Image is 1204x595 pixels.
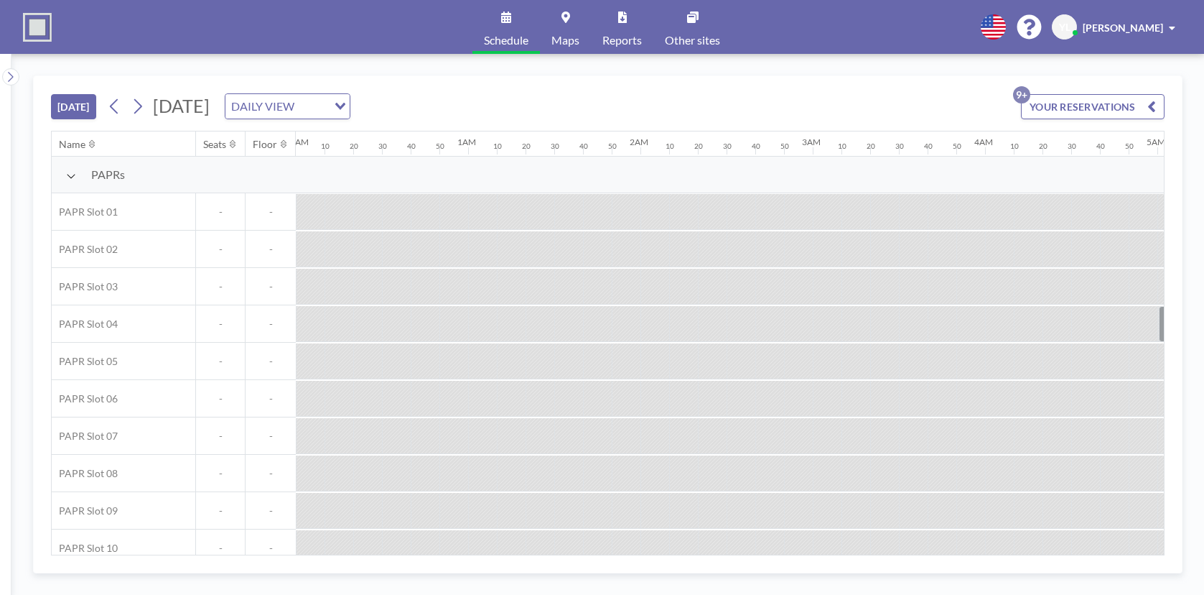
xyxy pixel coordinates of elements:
span: - [246,392,296,405]
span: PAPR Slot 01 [52,206,118,218]
div: 30 [378,142,387,151]
div: Name [59,138,85,151]
div: 10 [493,142,502,151]
div: 20 [350,142,358,151]
span: PAPR Slot 09 [52,504,118,517]
span: Maps [551,34,579,46]
div: 12AM [285,137,309,147]
div: 50 [436,142,444,151]
span: - [196,243,245,256]
div: 4AM [974,137,993,147]
div: 10 [321,142,330,151]
p: 9+ [1013,86,1030,103]
div: 50 [1125,142,1134,151]
div: 20 [867,142,875,151]
span: - [246,318,296,331]
span: - [196,542,245,555]
div: 40 [1096,142,1105,151]
div: 10 [666,142,674,151]
span: Reports [602,34,642,46]
span: [PERSON_NAME] [1083,22,1163,34]
span: PAPR Slot 10 [52,542,118,555]
span: - [196,392,245,405]
span: - [196,280,245,293]
span: - [246,504,296,517]
span: Other sites [665,34,720,46]
div: Search for option [225,94,350,119]
span: - [196,206,245,218]
span: - [196,318,245,331]
span: - [196,430,245,443]
span: PAPR Slot 03 [52,280,118,293]
span: PAPR Slot 05 [52,355,118,368]
div: 1AM [457,137,476,147]
span: PAPR Slot 08 [52,467,118,480]
span: PAPR Slot 04 [52,318,118,331]
span: YL [1059,21,1070,34]
div: 10 [1010,142,1019,151]
span: - [246,467,296,480]
span: - [246,542,296,555]
span: - [196,467,245,480]
div: 20 [694,142,703,151]
div: 30 [723,142,732,151]
div: 3AM [802,137,821,147]
div: 5AM [1147,137,1165,147]
div: 20 [522,142,531,151]
div: 2AM [630,137,648,147]
span: PAPR Slot 07 [52,430,118,443]
span: [DATE] [153,95,210,116]
span: Schedule [484,34,528,46]
div: 30 [1068,142,1076,151]
div: 40 [579,142,588,151]
span: - [246,355,296,368]
div: 40 [924,142,933,151]
span: - [246,206,296,218]
div: 40 [407,142,416,151]
div: 50 [953,142,961,151]
div: 20 [1039,142,1047,151]
div: 50 [608,142,617,151]
button: YOUR RESERVATIONS9+ [1021,94,1165,119]
span: - [246,280,296,293]
div: Seats [203,138,226,151]
input: Search for option [299,97,326,116]
span: - [246,430,296,443]
div: 40 [752,142,760,151]
img: organization-logo [23,13,52,42]
span: PAPRs [91,167,125,182]
div: 30 [895,142,904,151]
span: - [196,504,245,517]
span: - [246,243,296,256]
span: PAPR Slot 02 [52,243,118,256]
div: Floor [253,138,277,151]
div: 10 [838,142,846,151]
div: 50 [780,142,789,151]
span: DAILY VIEW [228,97,297,116]
span: PAPR Slot 06 [52,392,118,405]
button: [DATE] [51,94,96,119]
span: - [196,355,245,368]
div: 30 [551,142,559,151]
